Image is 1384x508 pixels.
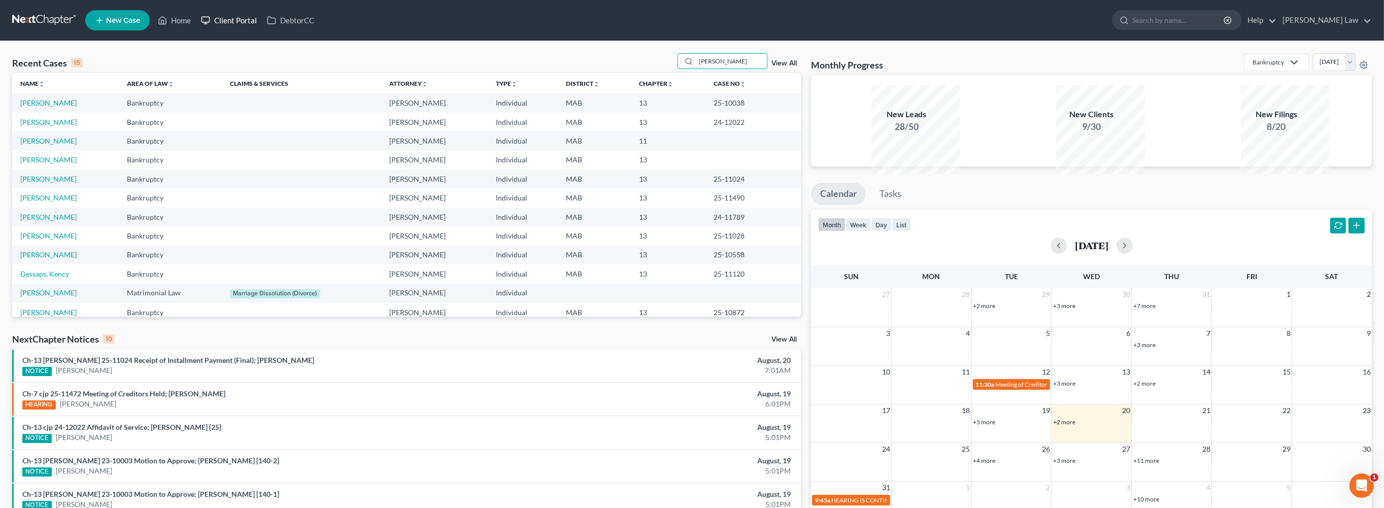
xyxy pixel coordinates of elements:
[20,155,77,164] a: [PERSON_NAME]
[488,303,558,322] td: Individual
[542,432,791,443] div: 5:01PM
[705,113,801,131] td: 24-12022
[22,356,314,364] a: Ch-13 [PERSON_NAME] 25-11024 Receipt of Installment Payment (Final); [PERSON_NAME]
[818,218,846,231] button: month
[542,365,791,376] div: 7:01AM
[771,60,797,67] a: View All
[923,272,940,281] span: Mon
[1366,327,1372,340] span: 9
[1045,482,1051,494] span: 2
[705,188,801,207] td: 25-11490
[1286,327,1292,340] span: 8
[542,389,791,399] div: August, 19
[558,170,631,188] td: MAB
[106,17,140,24] span: New Case
[558,208,631,226] td: MAB
[558,113,631,131] td: MAB
[542,456,791,466] div: August, 19
[631,131,705,150] td: 11
[871,109,942,120] div: New Leads
[119,151,222,170] td: Bankruptcy
[1056,120,1127,133] div: 9/30
[631,303,705,322] td: 13
[1349,473,1374,498] iframe: Intercom live chat
[881,404,891,417] span: 17
[771,336,797,343] a: View All
[696,54,767,69] input: Search by name...
[153,11,196,29] a: Home
[22,456,279,465] a: Ch-13 [PERSON_NAME] 23-10003 Motion to Approve; [PERSON_NAME] [140-2]
[1362,404,1372,417] span: 23
[1277,11,1371,29] a: [PERSON_NAME] Law
[488,264,558,283] td: Individual
[20,175,77,183] a: [PERSON_NAME]
[593,81,599,87] i: unfold_more
[1132,11,1225,29] input: Search by name...
[714,80,746,87] a: Case Nounfold_more
[542,422,791,432] div: August, 19
[1164,272,1179,281] span: Thu
[196,11,262,29] a: Client Portal
[705,208,801,226] td: 24-11789
[20,269,69,278] a: Dessaps, Kency
[1041,443,1051,455] span: 26
[871,120,942,133] div: 28/50
[22,367,52,376] div: NOTICE
[705,246,801,264] td: 25-10558
[20,250,77,259] a: [PERSON_NAME]
[1326,272,1338,281] span: Sat
[22,467,52,477] div: NOTICE
[965,327,971,340] span: 4
[811,183,866,205] a: Calendar
[20,288,77,297] a: [PERSON_NAME]
[558,226,631,245] td: MAB
[20,308,77,317] a: [PERSON_NAME]
[389,80,428,87] a: Attorneyunfold_more
[1041,366,1051,378] span: 12
[119,208,222,226] td: Bankruptcy
[973,418,996,426] a: +5 more
[844,272,859,281] span: Sun
[961,288,971,300] span: 28
[631,113,705,131] td: 13
[961,366,971,378] span: 11
[973,457,996,464] a: +4 more
[542,399,791,409] div: 6:01PM
[1201,404,1211,417] span: 21
[961,404,971,417] span: 18
[381,151,488,170] td: [PERSON_NAME]
[639,80,673,87] a: Chapterunfold_more
[488,284,558,303] td: Individual
[488,170,558,188] td: Individual
[20,193,77,202] a: [PERSON_NAME]
[558,131,631,150] td: MAB
[119,303,222,322] td: Bankruptcy
[20,118,77,126] a: [PERSON_NAME]
[1045,327,1051,340] span: 5
[22,434,52,443] div: NOTICE
[1201,366,1211,378] span: 14
[511,81,517,87] i: unfold_more
[22,423,221,431] a: Ch-13 cjp 24-12022 Affidavit of Service; [PERSON_NAME] [25]
[56,365,112,376] a: [PERSON_NAME]
[20,213,77,221] a: [PERSON_NAME]
[381,113,488,131] td: [PERSON_NAME]
[976,381,995,388] span: 11:30a
[1205,327,1211,340] span: 7
[262,11,319,29] a: DebtorCC
[1281,404,1292,417] span: 22
[1281,366,1292,378] span: 15
[119,170,222,188] td: Bankruptcy
[1121,443,1131,455] span: 27
[631,226,705,245] td: 13
[871,218,892,231] button: day
[1366,288,1372,300] span: 2
[1241,109,1312,120] div: New Filings
[558,303,631,322] td: MAB
[1201,443,1211,455] span: 28
[1133,302,1156,310] a: +7 more
[119,246,222,264] td: Bankruptcy
[881,366,891,378] span: 10
[103,334,115,344] div: 10
[973,302,996,310] a: +2 more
